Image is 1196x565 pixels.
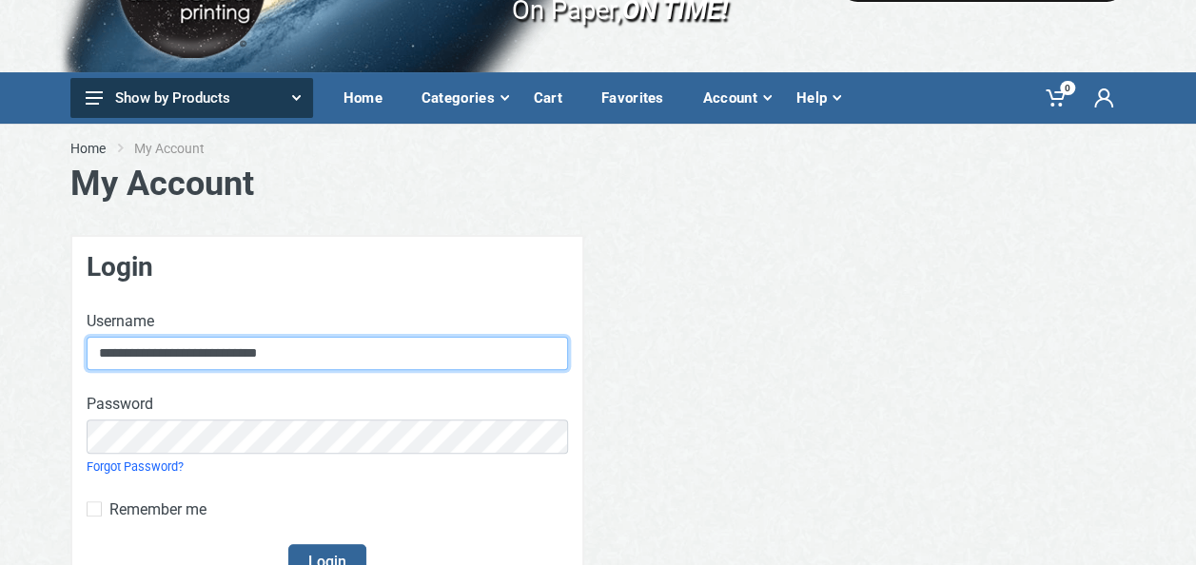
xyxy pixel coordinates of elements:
div: Cart [520,78,588,118]
div: Categories [408,78,520,118]
a: 0 [1032,72,1081,124]
a: Home [330,72,408,124]
a: Favorites [588,72,690,124]
a: Forgot Password? [87,459,184,474]
div: Account [690,78,783,118]
li: My Account [134,139,233,158]
label: Password [87,393,153,416]
div: Home [330,78,408,118]
label: Username [87,310,154,333]
a: Cart [520,72,588,124]
div: Help [783,78,853,118]
h1: My Account [70,164,1127,205]
button: Show by Products [70,78,313,118]
span: 0 [1060,81,1075,95]
nav: breadcrumb [70,139,1127,158]
div: Favorites [588,78,690,118]
label: Remember me [109,498,206,521]
a: Home [70,139,106,158]
h3: Login [87,251,568,283]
